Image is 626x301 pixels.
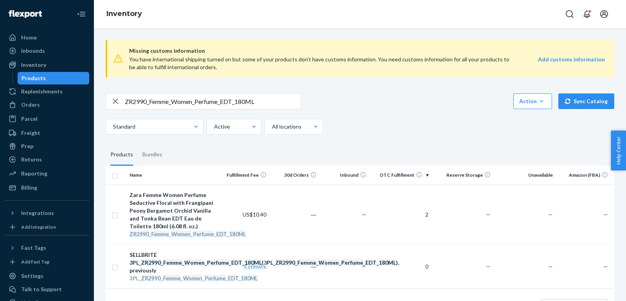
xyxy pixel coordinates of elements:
div: Returns [21,156,42,163]
span: US$10.40 [243,211,266,218]
em: ZR2990 [141,259,161,266]
div: Add Integration [21,224,56,230]
span: — [486,211,491,218]
a: Home [5,31,89,44]
a: Parcel [5,113,89,125]
div: Parcel [21,115,38,123]
div: Action [519,97,546,105]
div: Integrations [21,209,54,217]
td: ― [270,244,319,288]
th: Reserve Storage [432,166,494,185]
th: Amazon (FBA) [556,166,614,185]
a: Add Fast Tag [5,257,89,267]
span: — [548,263,553,270]
em: EDT [231,259,242,266]
a: Add Integration [5,222,89,232]
div: Bundles [142,144,162,166]
th: Fulfillment Fee [220,166,270,185]
em: Perfume [341,259,363,266]
span: — [603,263,608,270]
a: Inventory [106,9,142,18]
em: Women [184,259,205,266]
div: Billing [21,184,37,192]
div: Orders [21,101,40,109]
button: Open notifications [579,6,595,22]
em: Perfume [207,259,229,266]
a: Inventory [5,59,89,71]
button: Sync Catalog [558,93,614,109]
em: EDT [216,231,227,237]
td: 0 [369,244,432,288]
div: Talk to Support [21,285,62,293]
em: Femme [163,275,181,281]
div: Settings [21,272,43,280]
em: ZR2990 [130,231,149,237]
input: Search inventory by name or sku [125,93,301,109]
a: Billing [5,181,89,194]
em: Femme [297,259,316,266]
em: Perfume [205,275,226,281]
button: Open Search Box [562,6,577,22]
em: 180ML [241,275,258,281]
em: Femme [163,259,182,266]
div: Replenishments [21,88,63,95]
em: Women [171,231,191,237]
em: EDT [228,275,239,281]
span: — [362,211,366,218]
em: Perfume [193,231,214,237]
div: 3PL_ _ _ _ _ _ [130,274,217,282]
div: SELLBRITE 3PL_ _ _ _ _ _ (3PL_ _ _ _ _ _ ), previously [130,251,217,274]
div: Inbounds [21,47,45,55]
button: Open account menu [596,6,612,22]
ol: breadcrumbs [100,3,148,25]
a: Orders [5,99,89,111]
button: Help Center [611,131,626,170]
em: EDT [365,259,376,266]
input: All locations [271,123,272,131]
th: Inbound [320,166,369,185]
a: Prep [5,140,89,152]
div: You have international shipping turned on but some of your products don’t have customs informatio... [129,56,510,71]
div: Add Fast Tag [21,258,49,265]
div: Reporting [21,170,47,177]
button: Fast Tags [5,242,89,254]
span: — [603,211,608,218]
button: Integrations [5,207,89,219]
div: Inventory [21,61,46,69]
div: Home [21,34,37,41]
div: Products [110,144,133,166]
div: Zara Femme Women Perfume Seductive Floral with Frangipani Peony Bergamot Orchid Vanilla and Tonka... [130,191,217,230]
em: 180ML [229,231,246,237]
a: Reporting [5,167,89,180]
a: Products [18,72,90,84]
td: ― [270,185,319,244]
th: Name [126,166,220,185]
em: Women [318,259,339,266]
span: Missing customs information [129,46,605,56]
em: Femme [151,231,169,237]
em: ZR2990 [275,259,295,266]
em: 180ML [245,259,262,266]
div: Products [22,74,46,82]
a: Returns [5,153,89,166]
td: 2 [369,185,432,244]
button: Action [513,93,552,109]
img: Flexport logo [9,10,42,18]
span: — [486,263,491,270]
th: Unavailable [494,166,556,185]
th: 30d Orders [270,166,319,185]
div: Fast Tags [21,244,46,252]
a: Estimate [245,263,266,270]
em: ZR2990 [141,275,161,281]
strong: Add customs information [538,56,605,63]
div: _ _ _ _ _ [130,230,217,238]
a: Freight [5,127,89,139]
a: Inbounds [5,45,89,57]
em: Women [183,275,202,281]
a: Add customs information [538,56,605,71]
a: Settings [5,270,89,282]
input: Standard [112,123,113,131]
div: Freight [21,129,40,137]
em: 180ML [379,259,396,266]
